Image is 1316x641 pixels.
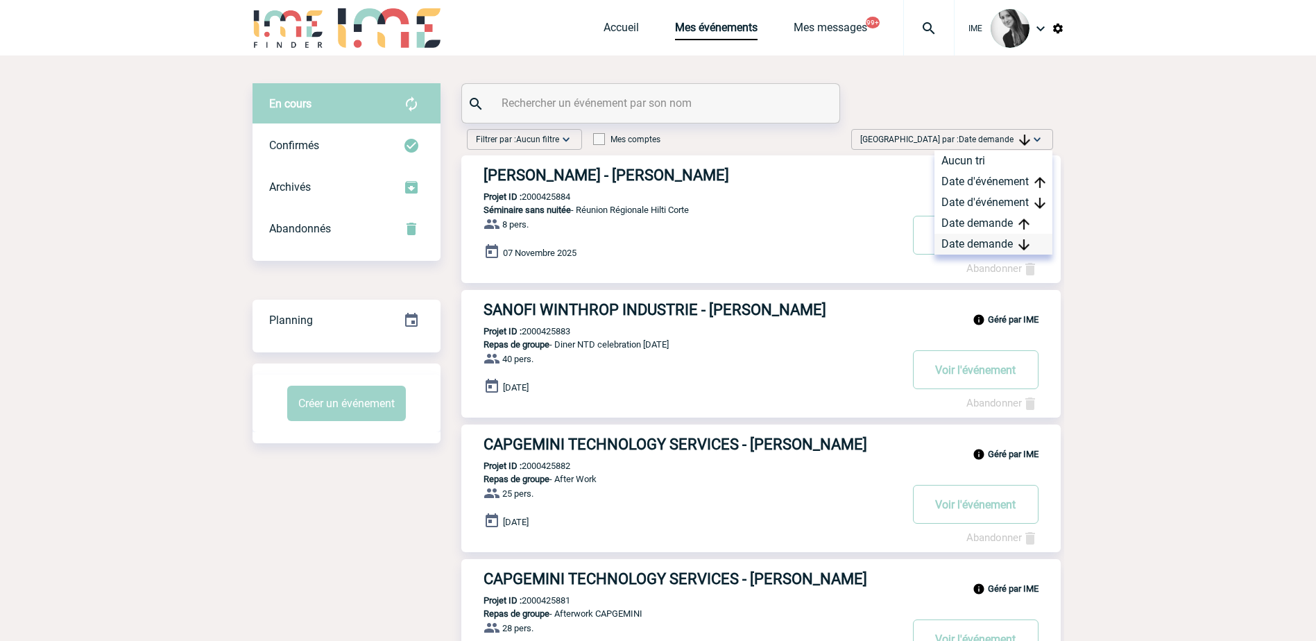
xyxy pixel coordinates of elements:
a: Abandonner [966,397,1039,409]
b: Projet ID : [484,191,522,202]
span: Archivés [269,180,311,194]
img: info_black_24dp.svg [973,314,985,326]
b: Projet ID : [484,326,522,336]
div: Date demande [934,213,1052,234]
span: Planning [269,314,313,327]
img: arrow_downward.png [1018,239,1029,250]
p: - Diner NTD celebration [DATE] [461,339,900,350]
div: Date demande [934,234,1052,255]
button: Voir l'événement [913,485,1039,524]
p: 2000425882 [461,461,570,471]
h3: CAPGEMINI TECHNOLOGY SERVICES - [PERSON_NAME] [484,436,900,453]
a: CAPGEMINI TECHNOLOGY SERVICES - [PERSON_NAME] [461,436,1061,453]
span: Séminaire sans nuitée [484,205,571,215]
span: IME [968,24,982,33]
b: Projet ID : [484,461,522,471]
button: 99+ [866,17,880,28]
span: 8 pers. [502,219,529,230]
h3: SANOFI WINTHROP INDUSTRIE - [PERSON_NAME] [484,301,900,318]
label: Mes comptes [593,135,660,144]
p: 2000425884 [461,191,570,202]
span: Abandonnés [269,222,331,235]
img: 101050-0.jpg [991,9,1029,48]
p: - Afterwork CAPGEMINI [461,608,900,619]
p: 2000425881 [461,595,570,606]
b: Géré par IME [988,583,1039,594]
span: 28 pers. [502,623,533,633]
div: Aucun tri [934,151,1052,171]
a: Accueil [604,21,639,40]
img: baseline_expand_more_white_24dp-b.png [559,133,573,146]
span: Date demande [959,135,1030,144]
div: Date d'événement [934,171,1052,192]
span: En cours [269,97,311,110]
img: arrow_downward.png [1019,135,1030,146]
span: Repas de groupe [484,608,549,619]
a: [PERSON_NAME] - [PERSON_NAME] [461,166,1061,184]
b: Géré par IME [988,449,1039,459]
h3: [PERSON_NAME] - [PERSON_NAME] [484,166,900,184]
span: Repas de groupe [484,339,549,350]
span: [GEOGRAPHIC_DATA] par : [860,133,1030,146]
div: Retrouvez ici tous vos évènements avant confirmation [253,83,441,125]
span: Filtrer par : [476,133,559,146]
span: Repas de groupe [484,474,549,484]
img: arrow_upward.png [1034,177,1045,188]
p: - After Work [461,474,900,484]
img: arrow_upward.png [1018,219,1029,230]
button: Voir l'événement [913,350,1039,389]
img: info_black_24dp.svg [973,448,985,461]
a: CAPGEMINI TECHNOLOGY SERVICES - [PERSON_NAME] [461,570,1061,588]
button: Créer un événement [287,386,406,421]
button: Voir l'événement [913,216,1039,255]
span: 40 pers. [502,354,533,364]
span: [DATE] [503,382,529,393]
p: 2000425883 [461,326,570,336]
img: info_black_24dp.svg [973,583,985,595]
b: Géré par IME [988,314,1039,325]
input: Rechercher un événement par son nom [498,93,807,113]
span: [DATE] [503,517,529,527]
span: Aucun filtre [516,135,559,144]
span: Confirmés [269,139,319,152]
span: 25 pers. [502,488,533,499]
img: baseline_expand_more_white_24dp-b.png [1030,133,1044,146]
div: Date d'événement [934,192,1052,213]
a: Mes événements [675,21,758,40]
a: Mes messages [794,21,867,40]
a: Planning [253,299,441,340]
h3: CAPGEMINI TECHNOLOGY SERVICES - [PERSON_NAME] [484,570,900,588]
a: Abandonner [966,531,1039,544]
div: Retrouvez ici tous vos événements organisés par date et état d'avancement [253,300,441,341]
a: Abandonner [966,262,1039,275]
div: Retrouvez ici tous vos événements annulés [253,208,441,250]
img: IME-Finder [253,8,325,48]
div: Retrouvez ici tous les événements que vous avez décidé d'archiver [253,166,441,208]
img: arrow_downward.png [1034,198,1045,209]
span: 07 Novembre 2025 [503,248,576,258]
a: SANOFI WINTHROP INDUSTRIE - [PERSON_NAME] [461,301,1061,318]
b: Projet ID : [484,595,522,606]
p: - Réunion Régionale Hilti Corte [461,205,900,215]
